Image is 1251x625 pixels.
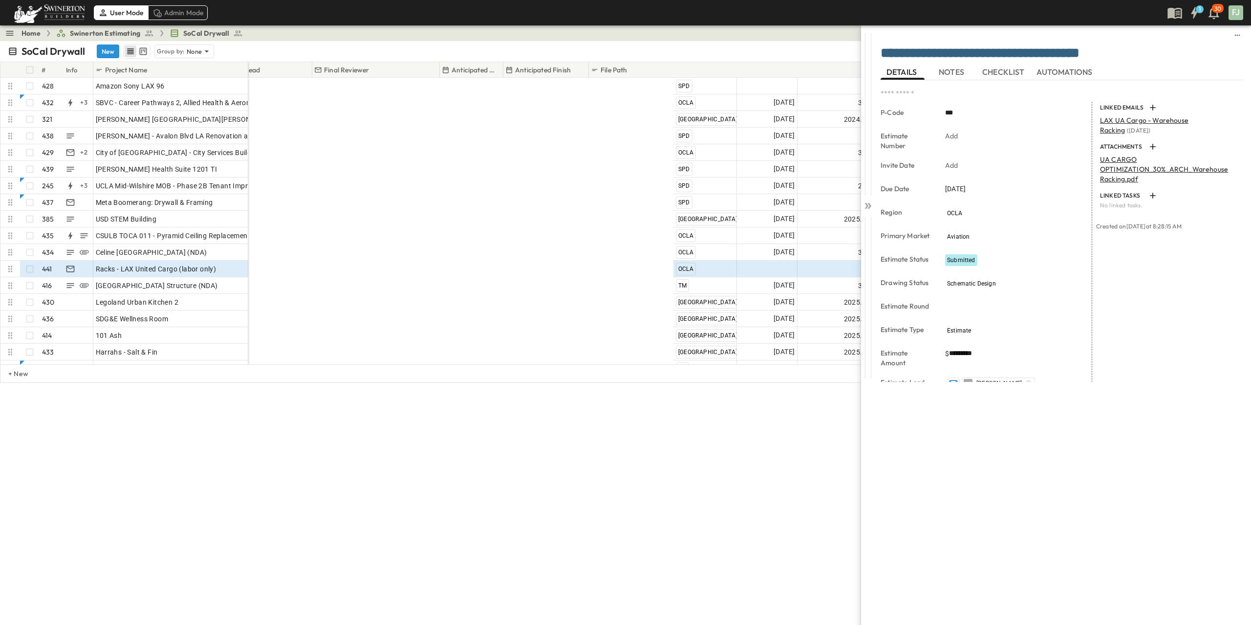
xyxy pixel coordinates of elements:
[678,299,738,306] span: [GEOGRAPHIC_DATA]
[40,62,64,78] div: #
[678,349,738,356] span: [GEOGRAPHIC_DATA]
[939,67,966,76] span: NOTES
[1199,5,1201,13] h6: 1
[22,45,85,58] p: SoCal Drywall
[42,98,54,108] p: 432
[96,114,277,124] span: [PERSON_NAME] [GEOGRAPHIC_DATA][PERSON_NAME]
[947,257,975,264] span: Submitted
[1229,5,1243,20] div: FJ
[678,199,690,206] span: SPD
[1100,201,1237,209] p: No linked tasks.
[1100,192,1145,200] p: LINKED TASKS
[678,315,738,322] span: [GEOGRAPHIC_DATA]
[324,65,369,75] p: Final Reviewer
[42,198,54,207] p: 437
[42,81,54,91] p: 428
[678,249,694,256] span: OCLA
[187,46,202,56] p: None
[42,247,54,257] p: 434
[183,28,229,38] span: SoCal Drywall
[947,233,970,240] span: Aviation
[78,180,90,192] div: + 3
[881,254,931,264] p: Estimate Status
[42,297,55,307] p: 430
[96,198,213,207] span: Meta Boomerang: Drywall & Framing
[96,347,158,357] span: Harrahs - Salt & Fin
[678,149,694,156] span: OCLA
[42,214,54,224] p: 385
[96,331,122,340] span: 101 Ash
[8,369,14,379] p: + New
[96,281,218,290] span: [GEOGRAPHIC_DATA] Structure (NDA)
[42,331,52,340] p: 414
[96,264,216,274] span: Racks - LAX United Cargo (labor only)
[96,181,367,191] span: UCLA Mid-Wilshire MOB - Phase 2B Tenant Improvements Floors 1-3 100% SD Budget
[96,231,251,241] span: CSULB TOCA 011 - Pyramid Ceiling Replacement
[78,97,90,109] div: + 3
[1100,116,1188,134] span: LAX UA Cargo - Warehouse Racking
[881,207,931,217] p: Region
[42,148,54,157] p: 429
[947,327,971,334] span: Estimate
[148,5,208,20] div: Admin Mode
[1096,223,1182,230] span: Created on [DATE] at 8:28:15 AM
[42,114,53,124] p: 321
[678,332,738,339] span: [GEOGRAPHIC_DATA]
[96,98,291,108] span: SBVC - Career Pathways 2, Allied Health & Aeronautics Bldg's
[97,45,119,58] button: New
[601,65,627,75] p: File Path
[42,164,54,174] p: 439
[678,83,690,89] span: SPD
[105,65,147,75] p: Project Name
[96,131,285,141] span: [PERSON_NAME] - Avalon Blvd LA Renovation and Addition
[947,280,996,287] span: Schematic Design
[1036,67,1095,76] span: AUTOMATIONS
[886,67,919,76] span: DETAILS
[881,348,931,368] p: Estimate Amount
[452,65,498,75] p: Anticipated Start
[64,62,93,78] div: Info
[678,266,694,272] span: OCLA
[881,278,931,288] p: Drawing Status
[12,2,87,23] img: 6c363589ada0b36f064d841b69d3a419a338230e66bb0a533688fa5cc3e9e735.png
[947,210,962,217] span: OCLA
[1100,155,1237,184] p: UA CARGO OPTIMIZATION_30%_ARCH_Warehouse Racking.pdf
[42,264,52,274] p: 441
[42,181,54,191] p: 245
[881,231,931,241] p: Primary Market
[881,160,931,170] p: Invite Date
[881,325,931,335] p: Estimate Type
[1127,127,1150,134] span: ( [DATE] )
[678,133,690,139] span: SPD
[42,281,52,290] p: 416
[1214,5,1221,13] p: 30
[42,314,54,324] p: 436
[96,148,261,157] span: City of [GEOGRAPHIC_DATA] - City Services Building
[66,56,78,84] div: Info
[1100,104,1145,112] p: LINKED EMAILS
[70,28,140,38] span: Swinerton Estimating
[1231,29,1243,41] button: sidedrawer-menu
[678,232,694,239] span: OCLA
[515,65,571,75] p: Anticipated Finish
[678,182,690,189] span: SPD
[678,116,738,123] span: [GEOGRAPHIC_DATA]
[945,184,966,194] span: [DATE]
[42,347,54,357] p: 433
[157,46,185,56] p: Group by:
[137,45,149,57] button: kanban view
[678,216,738,223] span: [GEOGRAPHIC_DATA]
[881,108,931,117] p: P-Code
[96,214,157,224] span: USD STEM Building
[982,67,1027,76] span: CHECKLIST
[96,247,207,257] span: Celine [GEOGRAPHIC_DATA] (NDA)
[22,28,41,38] a: Home
[42,131,54,141] p: 438
[22,28,249,38] nav: breadcrumbs
[976,379,1022,387] span: [PERSON_NAME]
[78,147,90,158] div: + 2
[945,131,958,141] p: Add
[881,378,931,387] p: Estimate Lead
[1100,143,1145,151] p: ATTACHMENTS
[945,160,958,170] p: Add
